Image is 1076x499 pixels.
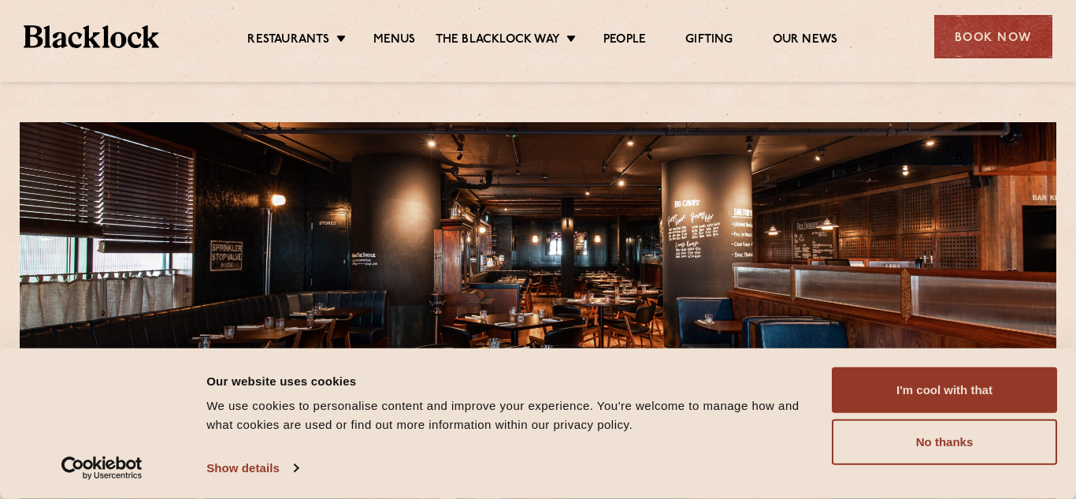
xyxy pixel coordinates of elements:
button: I'm cool with that [832,367,1057,413]
a: Our News [773,32,838,50]
button: No thanks [832,419,1057,465]
div: Our website uses cookies [206,371,814,390]
a: Show details [206,456,298,480]
a: The Blacklock Way [436,32,560,50]
a: Usercentrics Cookiebot - opens in a new window [33,456,171,480]
a: Menus [373,32,416,50]
div: Book Now [934,15,1052,58]
a: Restaurants [247,32,329,50]
div: We use cookies to personalise content and improve your experience. You're welcome to manage how a... [206,397,814,434]
img: BL_Textured_Logo-footer-cropped.svg [24,25,159,48]
a: Gifting [685,32,733,50]
a: People [603,32,646,50]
